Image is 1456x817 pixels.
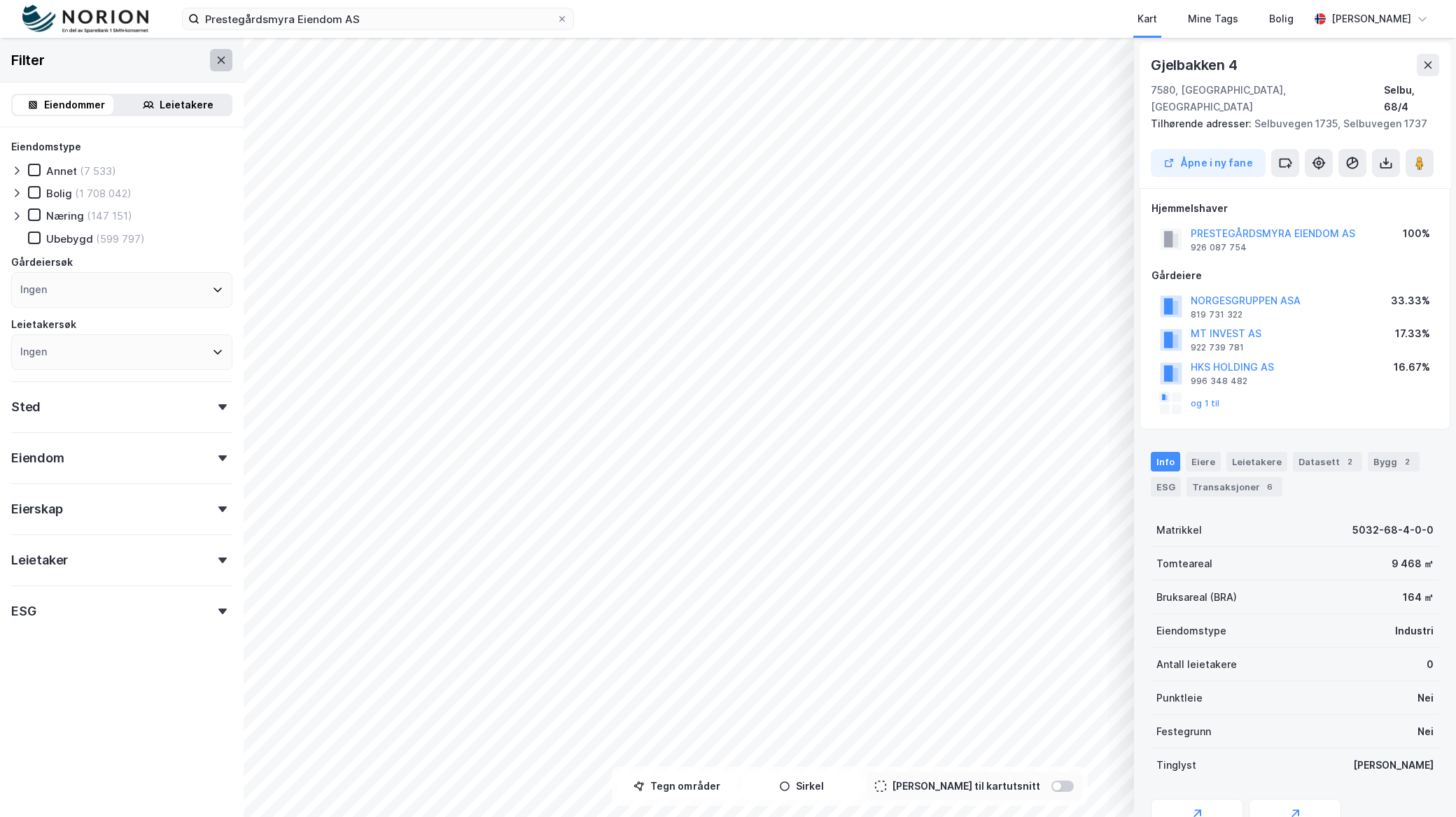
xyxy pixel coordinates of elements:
[20,343,47,360] div: Ingen
[46,209,84,222] div: Næring
[1151,115,1428,132] div: Selbuvegen 1735, Selbuvegen 1737
[46,187,72,200] div: Bolig
[11,316,76,333] div: Leietakersøk
[1269,10,1294,27] div: Bolig
[199,8,556,29] input: Søk på adresse, matrikkel, gårdeiere, leietakere eller personer
[11,603,36,620] div: ESG
[1403,589,1434,606] div: 164 ㎡
[1331,10,1411,27] div: [PERSON_NAME]
[1156,690,1203,706] div: Punktleie
[44,97,105,113] div: Eiendommer
[1368,452,1420,471] div: Bygg
[96,232,145,246] div: (599 797)
[892,778,1040,795] div: [PERSON_NAME] til kartutsnitt
[11,254,73,271] div: Gårdeiersøk
[46,164,77,178] div: Annet
[1151,477,1181,497] div: ESG
[1151,118,1254,129] span: Tilhørende adresser:
[1156,623,1226,639] div: Eiendomstype
[11,49,45,71] div: Filter
[1191,242,1247,253] div: 926 087 754
[11,399,41,415] div: Sted
[1226,452,1287,471] div: Leietakere
[1151,149,1266,177] button: Åpne i ny fane
[742,772,861,800] button: Sirkel
[1394,359,1430,376] div: 16.67%
[1156,656,1237,673] div: Antall leietakere
[1352,522,1434,539] div: 5032-68-4-0-0
[1156,723,1211,740] div: Festegrunn
[160,97,213,113] div: Leietakere
[1353,757,1434,774] div: [PERSON_NAME]
[11,450,64,467] div: Eiendom
[11,138,81,155] div: Eiendomstype
[22,5,148,34] img: norion-logo.80e7a08dc31c2e691866.png
[1151,82,1384,115] div: 7580, [GEOGRAPHIC_DATA], [GEOGRAPHIC_DATA]
[1156,522,1202,539] div: Matrikkel
[46,232,93,246] div: Ubebygd
[20,281,47,298] div: Ingen
[1417,723,1434,740] div: Nei
[1191,342,1244,353] div: 922 739 781
[11,552,68,569] div: Leietaker
[1137,10,1157,27] div: Kart
[1293,452,1362,471] div: Datasett
[1156,757,1196,774] div: Tinglyst
[75,187,132,200] div: (1 708 042)
[1417,690,1434,706] div: Nei
[1151,267,1438,284] div: Gårdeiere
[1400,455,1414,469] div: 2
[1391,292,1430,309] div: 33.33%
[1186,477,1282,497] div: Transaksjoner
[1384,82,1439,115] div: Selbu, 68/4
[1186,452,1221,471] div: Eiere
[87,209,132,222] div: (147 151)
[1151,200,1438,217] div: Hjemmelshaver
[1392,555,1434,572] div: 9 468 ㎡
[80,164,116,178] div: (7 533)
[1395,325,1430,342] div: 17.33%
[1263,480,1277,494] div: 6
[1191,376,1247,387] div: 996 348 482
[1191,309,1242,320] div: 819 731 322
[1188,10,1238,27] div: Mine Tags
[1156,589,1237,606] div: Bruksareal (BRA)
[1386,750,1456,817] iframe: Chat Widget
[1156,555,1212,572] div: Tomteareal
[1403,225,1430,242] div: 100%
[1395,623,1434,639] div: Industri
[1151,54,1240,76] div: Gjelbakken 4
[1427,656,1434,673] div: 0
[1386,750,1456,817] div: Kontrollprogram for chat
[1343,455,1357,469] div: 2
[11,501,62,518] div: Eierskap
[1151,452,1180,471] div: Info
[617,772,736,800] button: Tegn områder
